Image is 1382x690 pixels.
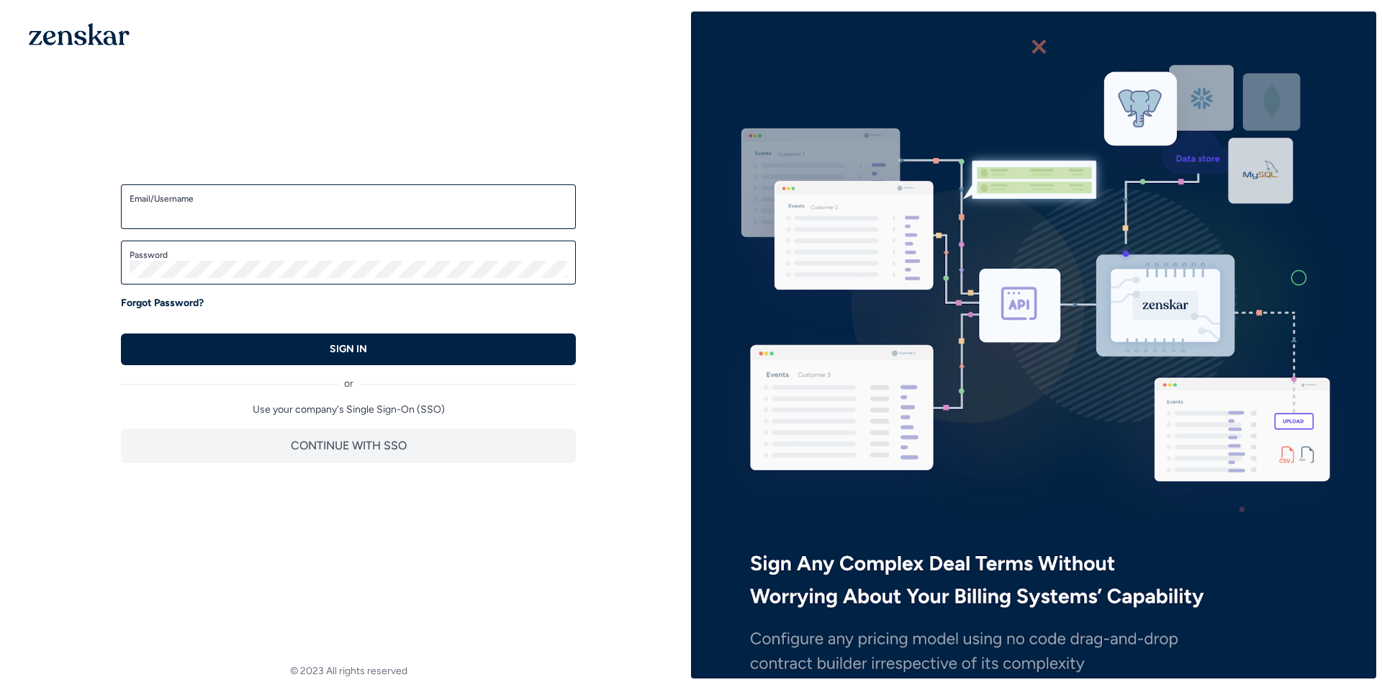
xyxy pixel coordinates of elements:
[121,333,576,365] button: SIGN IN
[121,403,576,417] p: Use your company's Single Sign-On (SSO)
[330,342,367,357] p: SIGN IN
[130,249,567,261] label: Password
[6,664,691,678] footer: © 2023 All rights reserved
[29,23,130,45] img: 1OGAJ2xQqyY4LXKgY66KYq0eOWRCkrZdAb3gUhuVAqdWPZE9SRJmCz+oDMSn4zDLXe31Ii730ItAGKgCKgCCgCikA4Av8PJUP...
[121,365,576,391] div: or
[121,296,204,310] a: Forgot Password?
[130,193,567,205] label: Email/Username
[121,429,576,463] button: CONTINUE WITH SSO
